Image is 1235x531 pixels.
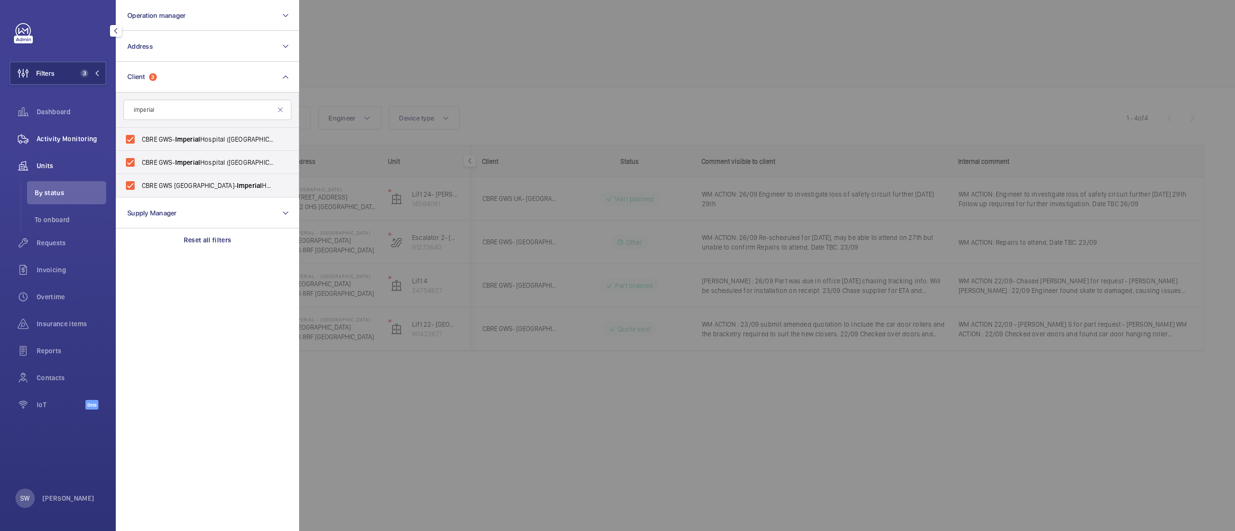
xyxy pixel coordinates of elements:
[37,373,106,383] span: Contacts
[35,188,106,198] span: By status
[37,400,85,410] span: IoT
[37,134,106,144] span: Activity Monitoring
[81,69,88,77] span: 3
[35,215,106,225] span: To onboard
[37,107,106,117] span: Dashboard
[85,400,98,410] span: Beta
[10,62,106,85] button: Filters3
[37,292,106,302] span: Overtime
[20,493,29,503] p: SW
[37,238,106,248] span: Requests
[37,265,106,275] span: Invoicing
[37,161,106,171] span: Units
[37,319,106,329] span: Insurance items
[36,68,55,78] span: Filters
[37,346,106,356] span: Reports
[42,493,95,503] p: [PERSON_NAME]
